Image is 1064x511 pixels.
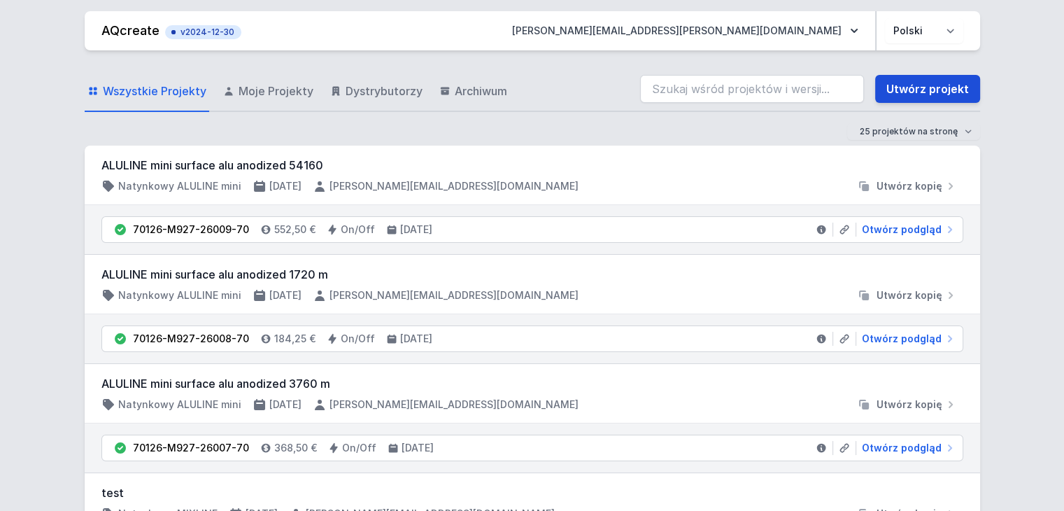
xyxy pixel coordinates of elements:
[455,83,507,99] span: Archiwum
[103,83,206,99] span: Wszystkie Projekty
[400,223,432,237] h4: [DATE]
[851,288,963,302] button: Utwórz kopię
[118,398,241,412] h4: Natynkowy ALULINE mini
[274,441,317,455] h4: 368,50 €
[400,332,432,346] h4: [DATE]
[346,83,423,99] span: Dystrybutorzy
[118,288,241,302] h4: Natynkowy ALULINE mini
[877,398,942,412] span: Utwórz kopię
[274,332,315,346] h4: 184,25 €
[274,223,315,237] h4: 552,50 €
[877,288,942,302] span: Utwórz kopię
[327,71,425,112] a: Dystrybutorzy
[239,83,313,99] span: Moje Projekty
[133,332,249,346] div: 70126-M927-26008-70
[875,75,980,103] a: Utwórz projekt
[862,332,942,346] span: Otwórz podgląd
[341,223,375,237] h4: On/Off
[165,22,241,39] button: v2024-12-30
[133,441,249,455] div: 70126-M927-26007-70
[851,398,963,412] button: Utwórz kopię
[437,71,510,112] a: Archiwum
[402,441,434,455] h4: [DATE]
[269,179,302,193] h4: [DATE]
[877,179,942,193] span: Utwórz kopię
[220,71,316,112] a: Moje Projekty
[329,288,579,302] h4: [PERSON_NAME][EMAIL_ADDRESS][DOMAIN_NAME]
[856,332,957,346] a: Otwórz podgląd
[85,71,209,112] a: Wszystkie Projekty
[501,18,870,43] button: [PERSON_NAME][EMAIL_ADDRESS][PERSON_NAME][DOMAIN_NAME]
[862,223,942,237] span: Otwórz podgląd
[133,223,249,237] div: 70126-M927-26009-70
[172,27,234,38] span: v2024-12-30
[101,375,963,392] h3: ALULINE mini surface alu anodized 3760 m
[269,288,302,302] h4: [DATE]
[856,441,957,455] a: Otwórz podgląd
[329,398,579,412] h4: [PERSON_NAME][EMAIL_ADDRESS][DOMAIN_NAME]
[342,441,376,455] h4: On/Off
[329,179,579,193] h4: [PERSON_NAME][EMAIL_ADDRESS][DOMAIN_NAME]
[101,157,963,174] h3: ALULINE mini surface alu anodized 54160
[101,484,963,501] h3: test
[101,23,159,38] a: AQcreate
[862,441,942,455] span: Otwórz podgląd
[885,18,963,43] select: Wybierz język
[118,179,241,193] h4: Natynkowy ALULINE mini
[856,223,957,237] a: Otwórz podgląd
[341,332,375,346] h4: On/Off
[851,179,963,193] button: Utwórz kopię
[640,75,864,103] input: Szukaj wśród projektów i wersji...
[269,398,302,412] h4: [DATE]
[101,266,963,283] h3: ALULINE mini surface alu anodized 1720 m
